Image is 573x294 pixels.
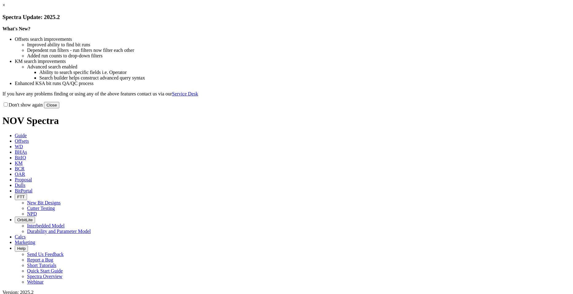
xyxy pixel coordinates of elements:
[15,155,26,160] span: BitIQ
[27,252,64,257] a: Send Us Feedback
[2,26,30,31] strong: What's New?
[15,177,32,182] span: Proposal
[39,70,571,75] li: Ability to search specific fields i.e. Operator
[27,206,55,211] a: Cutter Testing
[4,103,8,106] input: Don't show again
[172,91,198,96] a: Service Desk
[27,257,53,262] a: Report a Bug
[27,48,571,53] li: Dependent run filters - run filters now filter each other
[2,115,571,126] h1: NOV Spectra
[2,14,571,21] h3: Spectra Update: 2025.2
[15,234,26,239] span: Calcs
[39,75,571,81] li: Search builder helps construct advanced query syntax
[27,42,571,48] li: Improved ability to find bit runs
[17,218,33,222] span: OrbitLite
[15,81,571,86] li: Enhanced KSA bit runs QA/QC process
[15,240,35,245] span: Marketing
[2,91,571,97] p: If you have any problems finding or using any of the above features contact us via our
[15,166,25,171] span: BCR
[2,102,43,107] label: Don't show again
[27,229,91,234] a: Durability and Parameter Model
[15,133,27,138] span: Guide
[15,183,26,188] span: Dulls
[15,138,29,144] span: Offsets
[27,211,37,216] a: NPD
[27,200,61,205] a: New Bit Designs
[27,53,571,59] li: Added run counts to drop-down filters
[27,274,62,279] a: Spectra Overview
[15,37,571,42] li: Offsets search improvements
[27,279,44,284] a: Webinar
[15,188,33,193] span: BitPortal
[15,144,23,149] span: WD
[17,246,26,251] span: Help
[27,268,63,273] a: Quick Start Guide
[2,2,5,8] a: ×
[17,195,25,199] span: FTT
[15,161,23,166] span: KM
[27,263,57,268] a: Short Tutorials
[15,172,25,177] span: OAR
[27,223,65,228] a: Interbedded Model
[44,102,59,108] button: Close
[15,149,27,155] span: BHAs
[15,59,571,64] li: KM search improvements
[27,64,571,70] li: Advanced search enabled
